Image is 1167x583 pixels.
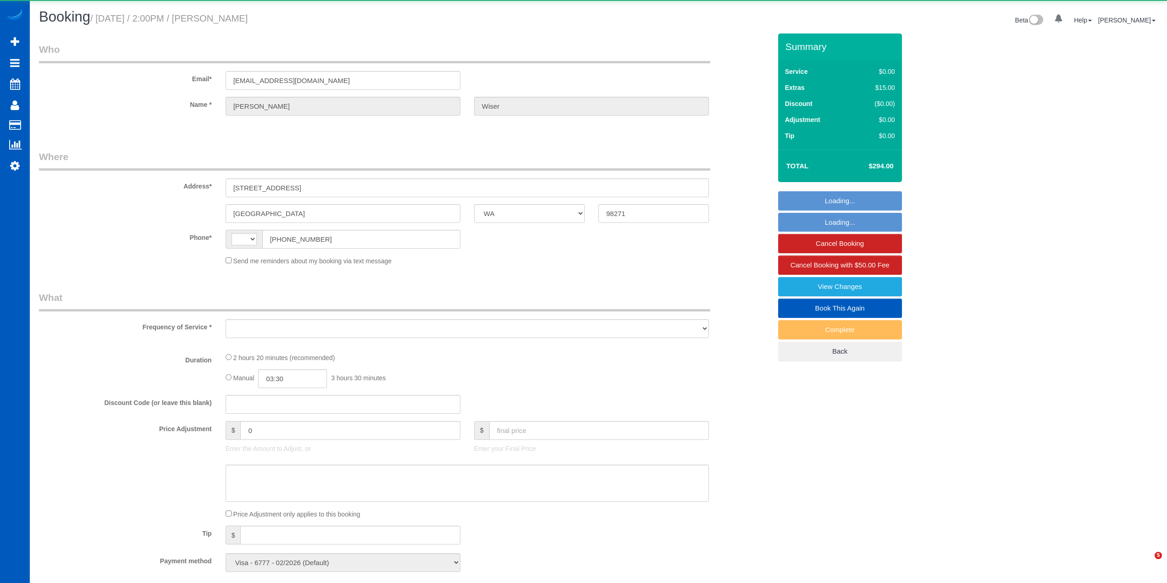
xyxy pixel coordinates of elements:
h3: Summary [785,41,897,52]
span: $ [226,421,241,440]
p: Enter your Final Price [474,444,709,453]
iframe: Intercom live chat [1136,552,1158,574]
label: Tip [32,526,219,538]
a: Back [778,342,902,361]
a: View Changes [778,277,902,296]
a: Cancel Booking [778,234,902,253]
input: Last Name* [474,97,709,116]
a: Beta [1015,17,1044,24]
input: City* [226,204,460,223]
label: Price Adjustment [32,421,219,433]
label: Service [785,67,808,76]
legend: Where [39,150,710,171]
h4: $294.00 [841,162,893,170]
input: Phone* [262,230,460,249]
img: New interface [1028,15,1043,27]
span: Send me reminders about my booking via text message [233,257,392,265]
a: [PERSON_NAME] [1098,17,1156,24]
input: Email* [226,71,460,90]
label: Name * [32,97,219,109]
a: Book This Again [778,299,902,318]
span: Booking [39,9,90,25]
input: Zip Code* [598,204,709,223]
input: final price [489,421,709,440]
span: Manual [233,374,254,382]
p: Enter the Amount to Adjust, or [226,444,460,453]
span: 5 [1155,552,1162,559]
a: Cancel Booking with $50.00 Fee [778,255,902,275]
div: $0.00 [856,131,895,140]
div: $0.00 [856,115,895,124]
img: Automaid Logo [6,9,24,22]
div: ($0.00) [856,99,895,108]
small: / [DATE] / 2:00PM / [PERSON_NAME] [90,13,248,23]
strong: Total [786,162,809,170]
label: Email* [32,71,219,83]
input: First Name* [226,97,460,116]
legend: What [39,291,710,311]
label: Extras [785,83,805,92]
label: Tip [785,131,795,140]
span: 2 hours 20 minutes (recommended) [233,354,335,361]
div: $0.00 [856,67,895,76]
label: Phone* [32,230,219,242]
label: Discount [785,99,813,108]
span: $ [474,421,489,440]
span: Price Adjustment only applies to this booking [233,511,360,518]
label: Discount Code (or leave this blank) [32,395,219,407]
div: $15.00 [856,83,895,92]
span: 3 hours 30 minutes [331,374,386,382]
span: Cancel Booking with $50.00 Fee [791,261,890,269]
label: Duration [32,352,219,365]
label: Payment method [32,553,219,566]
label: Adjustment [785,115,820,124]
legend: Who [39,43,710,63]
a: Help [1074,17,1092,24]
span: $ [226,526,241,544]
label: Frequency of Service * [32,319,219,332]
label: Address* [32,178,219,191]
